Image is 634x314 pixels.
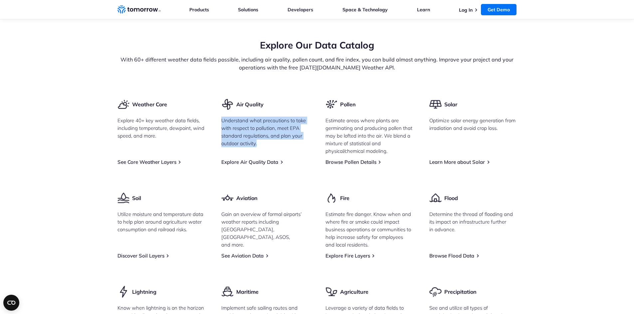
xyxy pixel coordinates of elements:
p: With 60+ different weather data fields possible, including air quality, pollen count, and fire in... [117,55,517,71]
h3: Lightning [132,288,156,295]
p: Utilize moisture and temperature data to help plan around agriculture water consumption and railr... [117,210,205,233]
p: Determine the thread of flooding and its impact on infrastructure further in advance. [429,210,517,233]
h3: Pollen [340,101,356,108]
h3: Fire [340,194,349,202]
a: Products [189,7,209,13]
a: Get Demo [481,4,517,15]
a: Explore Fire Layers [325,253,370,259]
button: Open CMP widget [3,295,19,311]
a: See Core Weather Layers [117,159,176,165]
h3: Maritime [236,288,259,295]
p: Gain an overview of formal airports’ weather reports including [GEOGRAPHIC_DATA], [GEOGRAPHIC_DAT... [221,210,309,249]
p: Explore 40+ key weather data fields, including temperature, dewpoint, wind speed, and more. [117,117,205,140]
p: Estimate areas where plants are germinating and producing pollen that may be lofted into the air.... [325,117,413,155]
a: Log In [459,7,473,13]
a: Solutions [238,7,258,13]
h3: Weather Core [132,101,167,108]
h3: Solar [444,101,457,108]
p: Optimize solar energy generation from irradiation and avoid crop loss. [429,117,517,132]
p: Estimate fire danger. Know when and where fire or smoke could impact business operations or commu... [325,210,413,249]
a: Discover Soil Layers [117,253,164,259]
a: Browse Flood Data [429,253,474,259]
p: Understand what precautions to take with respect to pollution, meet EPA standard regulations, and... [221,117,309,147]
h3: Aviation [236,194,258,202]
a: Explore Air Quality Data [221,159,278,165]
a: Home link [117,5,161,15]
a: Browse Pollen Details [325,159,376,165]
a: Developers [288,7,313,13]
a: Learn More about Solar [429,159,485,165]
a: Learn [417,7,430,13]
a: See Aviation Data [221,253,264,259]
h3: Precipitation [444,288,477,295]
h3: Agriculture [340,288,368,295]
h3: Flood [444,194,458,202]
a: Space & Technology [342,7,388,13]
h3: Air Quality [236,101,264,108]
h3: Soil [132,194,141,202]
h2: Explore Our Data Catalog [117,39,517,52]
